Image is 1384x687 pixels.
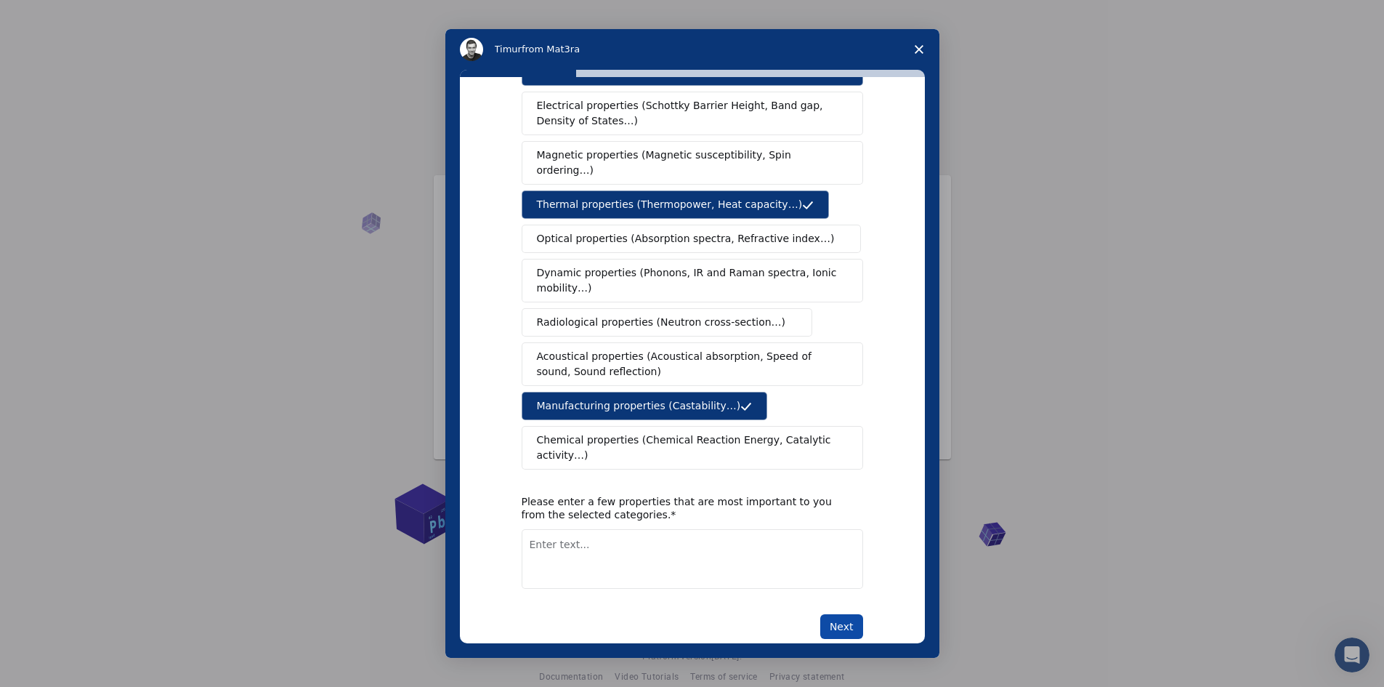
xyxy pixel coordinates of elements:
[522,495,841,521] div: Please enter a few properties that are most important to you from the selected categories.
[522,225,862,253] button: Optical properties (Absorption spectra, Refractive index…)
[537,349,839,379] span: Acoustical properties (Acoustical absorption, Speed of sound, Sound reflection)
[522,342,863,386] button: Acoustical properties (Acoustical absorption, Speed of sound, Sound reflection)
[522,426,863,470] button: Chemical properties (Chemical Reaction Energy, Catalytic activity…)
[29,10,81,23] span: Support
[537,398,741,414] span: Manufacturing properties (Castability…)
[522,529,863,589] textarea: Enter text...
[537,433,838,463] span: Chemical properties (Chemical Reaction Energy, Catalytic activity…)
[522,308,813,337] button: Radiological properties (Neutron cross-section…)
[495,44,522,55] span: Timur
[537,148,837,178] span: Magnetic properties (Magnetic susceptibility, Spin ordering…)
[522,190,830,219] button: Thermal properties (Thermopower, Heat capacity…)
[522,259,863,302] button: Dynamic properties (Phonons, IR and Raman spectra, Ionic mobility…)
[522,44,580,55] span: from Mat3ra
[899,29,939,70] span: Close survey
[537,315,786,330] span: Radiological properties (Neutron cross-section…)
[522,92,863,135] button: Electrical properties (Schottky Barrier Height, Band gap, Density of States…)
[522,141,863,185] button: Magnetic properties (Magnetic susceptibility, Spin ordering…)
[537,98,839,129] span: Electrical properties (Schottky Barrier Height, Band gap, Density of States…)
[460,38,483,61] img: Profile image for Timur
[522,392,768,420] button: Manufacturing properties (Castability…)
[537,231,835,246] span: Optical properties (Absorption spectra, Refractive index…)
[537,265,838,296] span: Dynamic properties (Phonons, IR and Raman spectra, Ionic mobility…)
[820,614,863,639] button: Next
[537,197,803,212] span: Thermal properties (Thermopower, Heat capacity…)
